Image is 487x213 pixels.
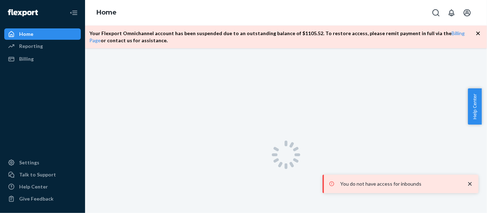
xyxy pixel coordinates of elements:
[4,53,81,65] a: Billing
[468,88,482,125] button: Help Center
[96,9,117,16] a: Home
[67,6,81,20] button: Close Navigation
[19,195,54,202] div: Give Feedback
[19,55,34,62] div: Billing
[466,180,474,187] svg: close toast
[460,6,474,20] button: Open account menu
[4,157,81,168] a: Settings
[19,171,56,178] div: Talk to Support
[429,6,443,20] button: Open Search Box
[4,193,81,204] button: Give Feedback
[19,43,43,50] div: Reporting
[89,30,476,44] p: Your Flexport Omnichannel account has been suspended due to an outstanding balance of $ 1105.52 ....
[340,180,459,187] p: You do not have access for inbounds
[19,31,33,38] div: Home
[4,181,81,192] a: Help Center
[4,28,81,40] a: Home
[91,2,122,23] ol: breadcrumbs
[444,6,459,20] button: Open notifications
[19,159,39,166] div: Settings
[8,9,38,16] img: Flexport logo
[4,40,81,52] a: Reporting
[4,169,81,180] a: Talk to Support
[19,183,48,190] div: Help Center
